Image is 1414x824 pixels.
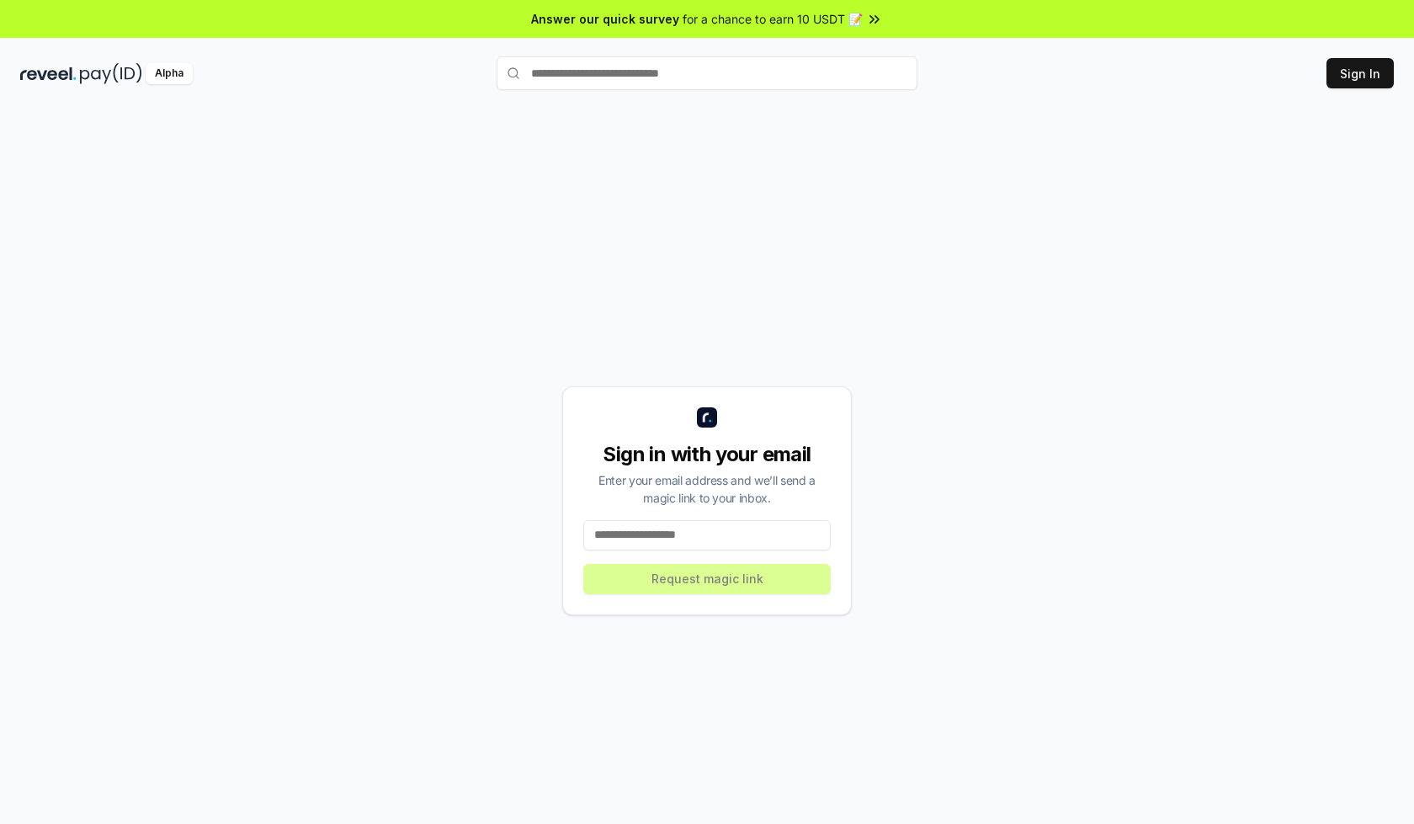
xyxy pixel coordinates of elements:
[20,63,77,84] img: reveel_dark
[697,407,717,428] img: logo_small
[583,441,831,468] div: Sign in with your email
[146,63,193,84] div: Alpha
[80,63,142,84] img: pay_id
[1326,58,1394,88] button: Sign In
[583,471,831,507] div: Enter your email address and we’ll send a magic link to your inbox.
[531,10,679,28] span: Answer our quick survey
[683,10,863,28] span: for a chance to earn 10 USDT 📝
